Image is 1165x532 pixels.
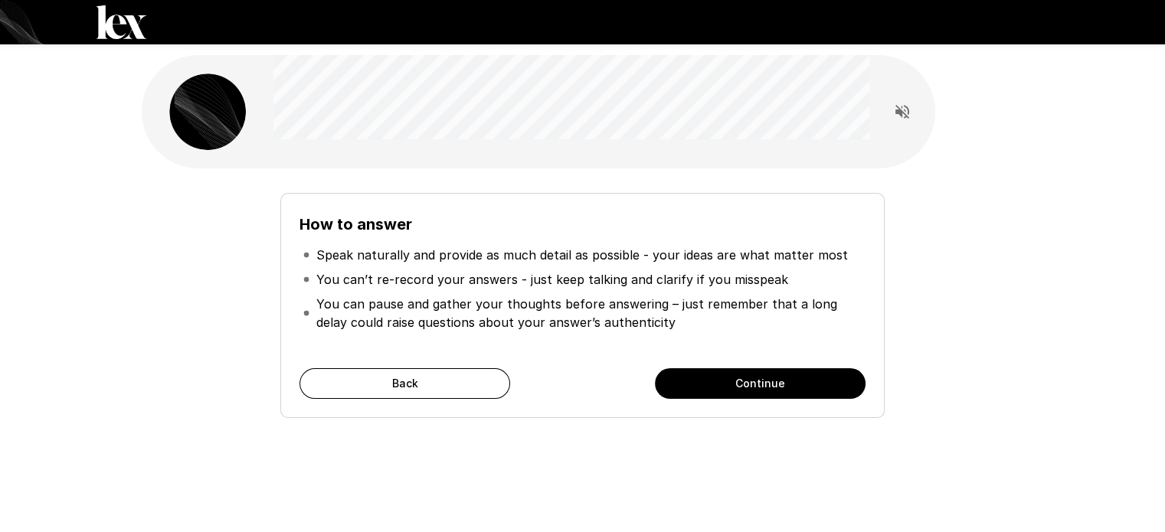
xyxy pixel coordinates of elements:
p: Speak naturally and provide as much detail as possible - your ideas are what matter most [316,246,848,264]
button: Read questions aloud [887,96,918,127]
p: You can’t re-record your answers - just keep talking and clarify if you misspeak [316,270,788,289]
button: Continue [655,368,866,399]
button: Back [299,368,510,399]
b: How to answer [299,215,412,233]
img: lex_avatar2.png [169,73,246,150]
p: You can pause and gather your thoughts before answering – just remember that a long delay could r... [316,295,862,331]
